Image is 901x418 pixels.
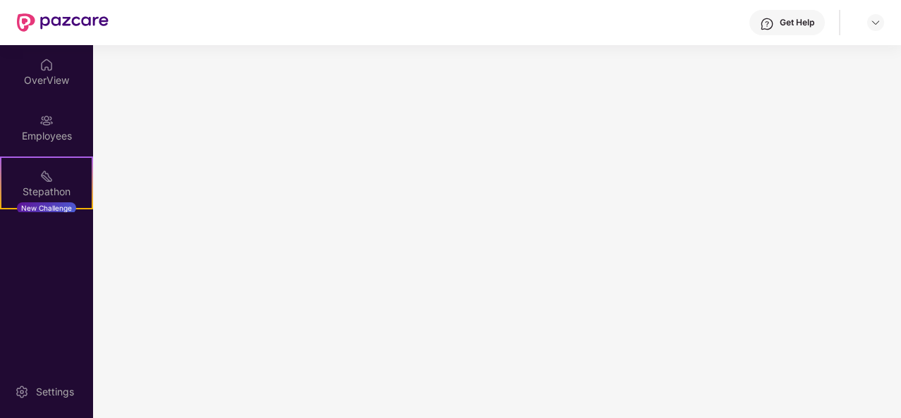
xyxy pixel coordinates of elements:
[32,385,78,399] div: Settings
[17,13,109,32] img: New Pazcare Logo
[17,202,76,214] div: New Challenge
[15,385,29,399] img: svg+xml;base64,PHN2ZyBpZD0iU2V0dGluZy0yMHgyMCIgeG1sbnM9Imh0dHA6Ly93d3cudzMub3JnLzIwMDAvc3ZnIiB3aW...
[1,185,92,199] div: Stepathon
[780,17,814,28] div: Get Help
[870,17,881,28] img: svg+xml;base64,PHN2ZyBpZD0iRHJvcGRvd24tMzJ4MzIiIHhtbG5zPSJodHRwOi8vd3d3LnczLm9yZy8yMDAwL3N2ZyIgd2...
[39,113,54,128] img: svg+xml;base64,PHN2ZyBpZD0iRW1wbG95ZWVzIiB4bWxucz0iaHR0cDovL3d3dy53My5vcmcvMjAwMC9zdmciIHdpZHRoPS...
[39,169,54,183] img: svg+xml;base64,PHN2ZyB4bWxucz0iaHR0cDovL3d3dy53My5vcmcvMjAwMC9zdmciIHdpZHRoPSIyMSIgaGVpZ2h0PSIyMC...
[39,58,54,72] img: svg+xml;base64,PHN2ZyBpZD0iSG9tZSIgeG1sbnM9Imh0dHA6Ly93d3cudzMub3JnLzIwMDAvc3ZnIiB3aWR0aD0iMjAiIG...
[760,17,774,31] img: svg+xml;base64,PHN2ZyBpZD0iSGVscC0zMngzMiIgeG1sbnM9Imh0dHA6Ly93d3cudzMub3JnLzIwMDAvc3ZnIiB3aWR0aD...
